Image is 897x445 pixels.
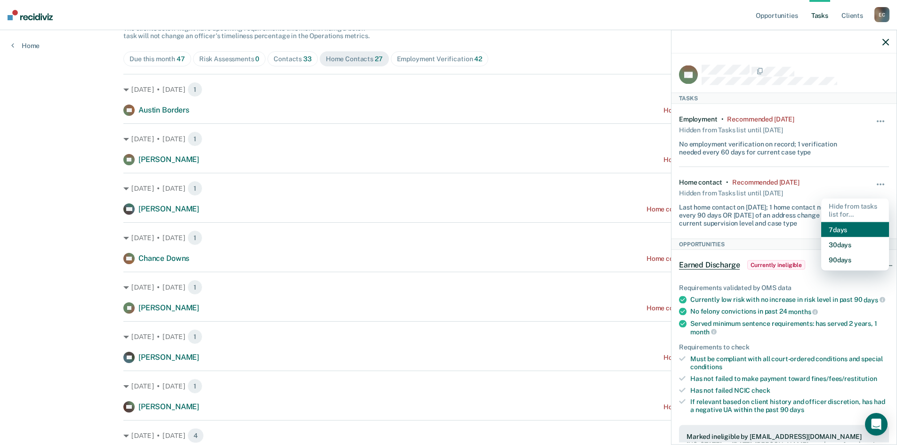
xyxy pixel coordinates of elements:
[663,354,774,362] div: Home contact recommended [DATE]
[874,7,889,22] div: E C
[821,222,889,237] button: 7 days
[690,319,889,335] div: Served minimum sentence requirements: has served 2 years, 1
[690,374,889,382] div: Has not failed to make payment toward
[397,55,482,63] div: Employment Verification
[671,238,897,250] div: Opportunities
[274,55,312,63] div: Contacts
[123,82,774,97] div: [DATE] • [DATE]
[821,252,889,267] button: 90 days
[679,123,783,136] div: Hidden from Tasks list until [DATE]
[790,406,804,413] span: days
[187,230,202,245] span: 1
[663,403,774,411] div: Home contact recommended [DATE]
[375,55,383,63] span: 27
[727,115,794,123] div: Recommended 2 years ago
[679,343,889,351] div: Requirements to check
[255,55,259,63] span: 0
[646,205,774,213] div: Home contact recommended a month ago
[129,55,185,63] div: Due this month
[679,186,783,200] div: Hidden from Tasks list until [DATE]
[864,296,885,303] span: days
[187,181,202,196] span: 1
[690,355,889,371] div: Must be compliant with all court-ordered conditions and special
[690,386,889,394] div: Has not failed NCIC
[199,55,260,63] div: Risk Assessments
[138,204,199,213] span: [PERSON_NAME]
[138,303,199,312] span: [PERSON_NAME]
[663,106,774,114] div: Home contact recommended [DATE]
[187,131,202,146] span: 1
[187,82,202,97] span: 1
[821,237,889,252] button: 30 days
[646,304,774,312] div: Home contact recommended a month ago
[123,379,774,394] div: [DATE] • [DATE]
[690,328,717,335] span: month
[690,363,722,370] span: conditions
[187,379,202,394] span: 1
[747,260,805,269] span: Currently ineligible
[123,181,774,196] div: [DATE] • [DATE]
[811,374,877,382] span: fines/fees/restitution
[679,260,740,269] span: Earned Discharge
[123,329,774,344] div: [DATE] • [DATE]
[11,41,40,50] a: Home
[646,255,774,263] div: Home contact recommended a month ago
[303,55,312,63] span: 33
[690,398,889,414] div: If relevant based on client history and officer discretion, has had a negative UA within the past 90
[821,199,889,222] div: Hide from tasks list for...
[123,428,774,443] div: [DATE] • [DATE]
[690,295,889,304] div: Currently low risk with no increase in risk level in past 90
[138,353,199,362] span: [PERSON_NAME]
[690,307,889,316] div: No felony convictions in past 24
[187,329,202,344] span: 1
[752,386,770,394] span: check
[865,413,888,436] div: Open Intercom Messenger
[138,155,199,164] span: [PERSON_NAME]
[679,178,722,186] div: Home contact
[788,308,818,316] span: months
[138,105,189,114] span: Austin Borders
[732,178,799,186] div: Recommended 2 months ago
[721,115,724,123] div: •
[326,55,383,63] div: Home Contacts
[679,200,854,227] div: Last home contact on [DATE]; 1 home contact needed every 90 days OR [DATE] of an address change f...
[123,280,774,295] div: [DATE] • [DATE]
[138,402,199,411] span: [PERSON_NAME]
[726,178,728,186] div: •
[123,131,774,146] div: [DATE] • [DATE]
[187,280,202,295] span: 1
[663,156,774,164] div: Home contact recommended [DATE]
[474,55,482,63] span: 42
[138,254,189,263] span: Chance Downs
[679,283,889,291] div: Requirements validated by OMS data
[123,24,370,40] span: The clients below might have upcoming requirements this month. Hiding a below task will not chang...
[679,136,854,156] div: No employment verification on record; 1 verification needed every 60 days for current case type
[177,55,185,63] span: 47
[679,115,718,123] div: Employment
[671,92,897,104] div: Tasks
[187,428,204,443] span: 4
[671,250,897,280] div: Earned DischargeCurrently ineligible
[123,230,774,245] div: [DATE] • [DATE]
[8,10,53,20] img: Recidiviz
